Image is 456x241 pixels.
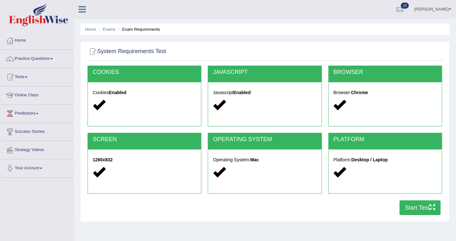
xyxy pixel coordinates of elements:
h2: PLATFORM [334,136,437,143]
li: Exam Requirements [117,26,160,32]
strong: Enabled [109,90,126,95]
a: Strategy Videos [0,141,73,157]
h2: BROWSER [334,69,437,76]
a: Your Account [0,159,73,175]
button: Start Test [400,200,441,215]
h2: OPERATING SYSTEM [213,136,317,143]
strong: Enabled [233,90,250,95]
h5: Browser: [334,90,437,95]
h5: Javascript [213,90,317,95]
strong: Mac [250,157,259,162]
a: Home [85,27,96,32]
strong: 1280x832 [93,157,113,162]
strong: Desktop / Laptop [351,157,388,162]
strong: Chrome [351,90,368,95]
a: Home [0,32,73,48]
a: Online Class [0,86,73,102]
a: Tests [0,68,73,84]
h2: JAVASCRIPT [213,69,317,76]
h2: COOKIES [93,69,196,76]
h2: SCREEN [93,136,196,143]
h2: System Requirements Test [88,47,166,56]
a: Exams [103,27,116,32]
a: Practice Questions [0,50,73,66]
span: 10 [401,3,409,9]
a: Success Stories [0,123,73,139]
a: Predictions [0,105,73,121]
h5: Cookies [93,90,196,95]
h5: Platform: [334,157,437,162]
h5: Operating System: [213,157,317,162]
